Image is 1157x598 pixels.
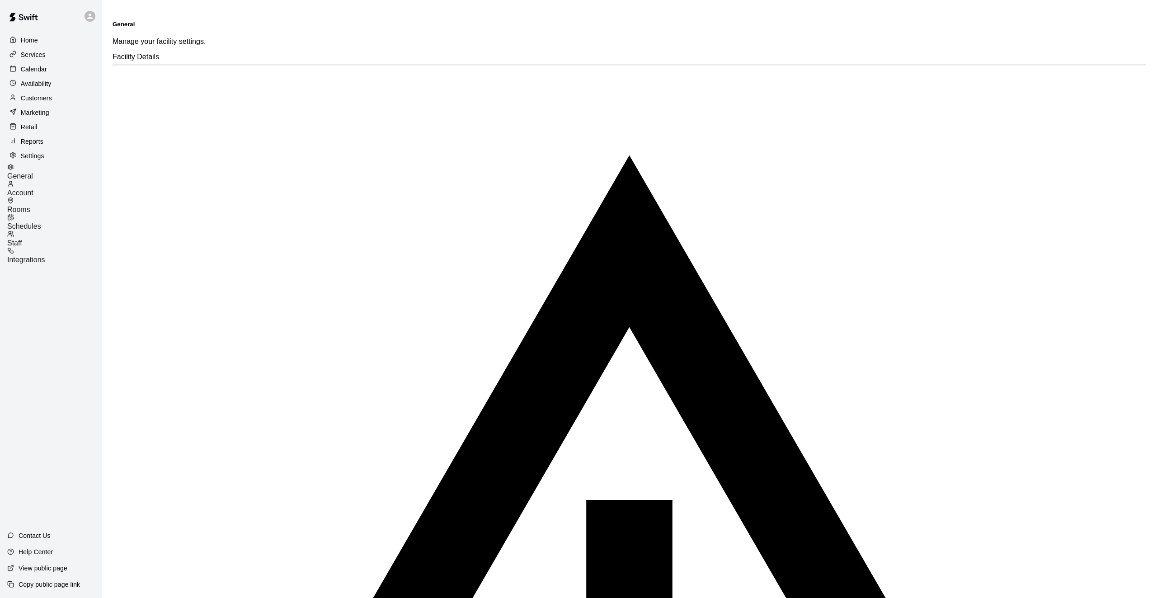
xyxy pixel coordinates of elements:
[21,79,52,88] p: Availability
[19,580,80,589] p: Copy public page link
[21,108,49,117] p: Marketing
[113,53,159,61] span: Facility Details
[7,62,94,76] a: Calendar
[21,65,47,74] p: Calendar
[7,189,33,197] span: Account
[7,48,94,61] a: Services
[113,38,1146,46] p: Manage your facility settings.
[7,164,102,180] a: General
[7,222,41,230] span: Schedules
[21,50,46,59] p: Services
[7,239,22,247] span: Staff
[7,214,102,231] a: Schedules
[21,36,38,45] p: Home
[7,256,45,264] span: Integrations
[7,77,94,90] a: Availability
[21,94,52,103] p: Customers
[19,547,53,556] p: Help Center
[21,137,43,146] p: Reports
[7,231,102,247] a: Staff
[21,151,44,160] p: Settings
[7,106,94,119] a: Marketing
[7,197,102,214] a: Rooms
[7,172,33,180] span: General
[21,122,38,132] p: Retail
[7,206,30,213] span: Rooms
[7,149,94,163] a: Settings
[19,531,51,540] p: Contact Us
[7,180,102,197] a: Account
[7,91,94,105] a: Customers
[7,33,94,47] a: Home
[19,564,67,573] p: View public page
[7,247,102,264] a: Integrations
[113,21,1146,28] h5: General
[7,120,94,134] a: Retail
[7,135,94,148] a: Reports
